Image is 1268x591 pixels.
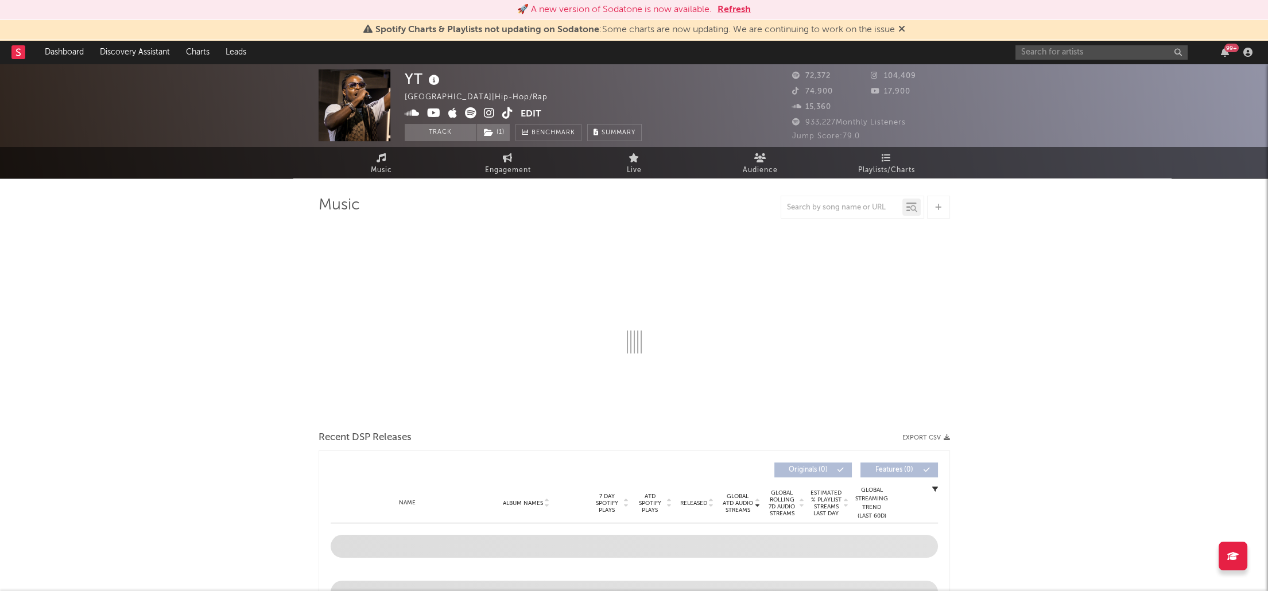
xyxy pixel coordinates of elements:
[92,41,178,64] a: Discovery Assistant
[218,41,254,64] a: Leads
[824,147,950,178] a: Playlists/Charts
[571,147,697,178] a: Live
[375,25,599,34] span: Spotify Charts & Playlists not updating on Sodatone
[1221,48,1229,57] button: 99+
[871,88,910,95] span: 17,900
[476,124,510,141] span: ( 1 )
[792,88,833,95] span: 74,900
[635,493,665,514] span: ATD Spotify Plays
[855,486,889,520] div: Global Streaming Trend (Last 60D)
[319,431,412,445] span: Recent DSP Releases
[477,124,510,141] button: (1)
[782,466,835,473] span: Originals ( 0 )
[354,499,461,507] div: Name
[860,462,938,477] button: Features(0)
[375,25,895,34] span: : Some charts are now updating. We are continuing to work on the issue
[521,107,541,122] button: Edit
[517,3,712,17] div: 🚀 A new version of Sodatone is now available.
[485,164,531,177] span: Engagement
[592,493,622,514] span: 7 Day Spotify Plays
[405,124,476,141] button: Track
[902,434,950,441] button: Export CSV
[792,133,860,140] span: Jump Score: 79.0
[445,147,571,178] a: Engagement
[371,164,392,177] span: Music
[792,119,906,126] span: 933,227 Monthly Listeners
[811,489,842,517] span: Estimated % Playlist Streams Last Day
[774,462,852,477] button: Originals(0)
[868,466,921,473] span: Features ( 0 )
[792,103,831,111] span: 15,360
[319,147,445,178] a: Music
[722,493,754,514] span: Global ATD Audio Streams
[766,489,798,517] span: Global Rolling 7D Audio Streams
[178,41,218,64] a: Charts
[718,3,751,17] button: Refresh
[503,500,543,507] span: Album Names
[532,126,575,140] span: Benchmark
[792,72,831,80] span: 72,372
[858,164,915,177] span: Playlists/Charts
[781,203,902,212] input: Search by song name or URL
[627,164,642,177] span: Live
[743,164,778,177] span: Audience
[898,25,905,34] span: Dismiss
[405,91,561,104] div: [GEOGRAPHIC_DATA] | Hip-Hop/Rap
[587,124,642,141] button: Summary
[1224,44,1239,52] div: 99 +
[871,72,916,80] span: 104,409
[697,147,824,178] a: Audience
[1015,45,1188,60] input: Search for artists
[602,130,635,136] span: Summary
[680,500,707,507] span: Released
[515,124,581,141] a: Benchmark
[37,41,92,64] a: Dashboard
[405,69,443,88] div: YT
